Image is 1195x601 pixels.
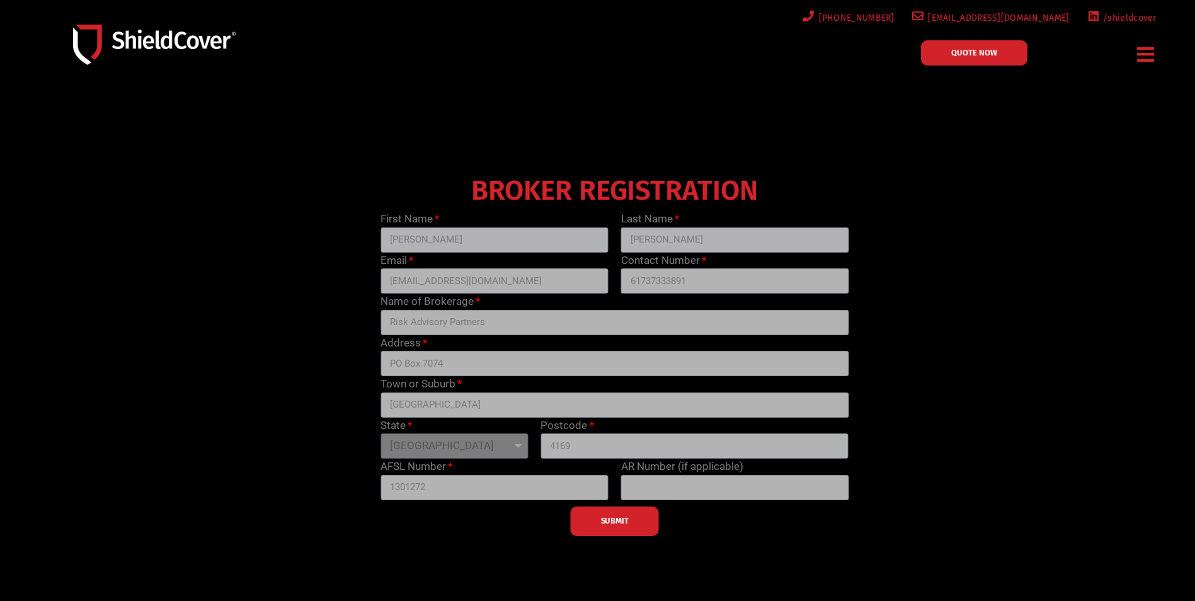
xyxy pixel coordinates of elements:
label: Address [380,335,427,352]
label: Town or Suburb [380,376,462,392]
span: /shieldcover [1099,10,1157,26]
label: Postcode [540,418,593,434]
label: Email [380,253,413,269]
a: /shieldcover [1085,10,1157,26]
span: QUOTE NOW [951,49,997,57]
div: Menu Toggle [1133,40,1160,69]
label: Contact Number [621,253,706,269]
span: [EMAIL_ADDRESS][DOMAIN_NAME] [923,10,1069,26]
span: [PHONE_NUMBER] [815,10,895,26]
label: Name of Brokerage [380,294,480,310]
h4: BROKER REGISTRATION [374,183,855,198]
label: State [380,418,412,434]
a: [PHONE_NUMBER] [800,10,895,26]
img: Shield-Cover-Underwriting-Australia-logo-full [73,25,236,64]
label: Last Name [621,211,679,227]
a: QUOTE NOW [921,40,1027,66]
a: [EMAIL_ADDRESS][DOMAIN_NAME] [910,10,1070,26]
label: AR Number (if applicable) [621,459,743,475]
label: AFSL Number [380,459,452,475]
label: First Name [380,211,439,227]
